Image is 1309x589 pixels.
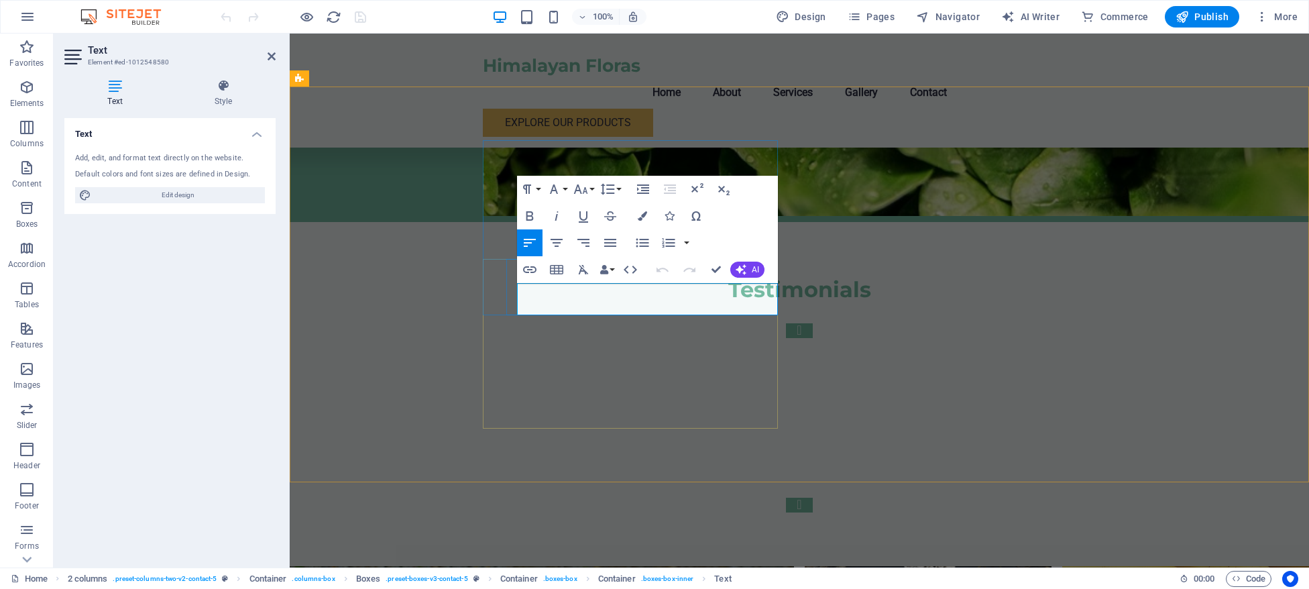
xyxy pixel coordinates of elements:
span: . preset-columns-two-v2-contact-5 [113,571,217,587]
p: Footer [15,500,39,511]
p: Slider [17,420,38,431]
button: Bold (Ctrl+B) [517,203,543,229]
a: Click to cancel selection. Double-click to open Pages [11,571,48,587]
p: Features [11,339,43,350]
button: Special Characters [683,203,709,229]
button: Underline (Ctrl+U) [571,203,596,229]
div: Design (Ctrl+Alt+Y) [771,6,832,28]
button: Publish [1165,6,1239,28]
span: Click to select. Double-click to edit [249,571,287,587]
p: Content [12,178,42,189]
button: Ordered List [656,229,681,256]
span: Click to select. Double-click to edit [356,571,380,587]
h2: Text [88,44,276,56]
h6: 100% [592,9,614,25]
p: Columns [10,138,44,149]
p: Header [13,460,40,471]
div: Add, edit, and format text directly on the website. [75,153,265,164]
button: reload [325,9,341,25]
button: Decrease Indent [657,176,683,203]
p: Elements [10,98,44,109]
button: Code [1226,571,1271,587]
button: Clear Formatting [571,256,596,283]
button: Strikethrough [597,203,623,229]
p: Accordion [8,259,46,270]
p: Favorites [9,58,44,68]
img: Editor Logo [77,9,178,25]
i: This element is a customizable preset [473,575,479,582]
button: Align Left [517,229,543,256]
span: Code [1232,571,1265,587]
button: Undo (Ctrl+Z) [650,256,675,283]
i: Reload page [326,9,341,25]
i: This element is a customizable preset [222,575,228,582]
button: Increase Indent [630,176,656,203]
button: Insert Table [544,256,569,283]
button: Align Right [571,229,596,256]
span: Pages [848,10,895,23]
span: More [1255,10,1298,23]
button: Edit design [75,187,265,203]
span: . columns-box [292,571,335,587]
span: Publish [1176,10,1229,23]
button: Superscript [684,176,709,203]
span: Edit design [95,187,261,203]
span: . boxes-box-inner [641,571,694,587]
button: Font Size [571,176,596,203]
h4: Style [171,79,276,107]
button: Design [771,6,832,28]
button: AI Writer [996,6,1065,28]
p: Forms [15,541,39,551]
button: Unordered List [630,229,655,256]
button: 100% [572,9,620,25]
button: More [1250,6,1303,28]
button: Insert Link [517,256,543,283]
button: Usercentrics [1282,571,1298,587]
div: Default colors and font sizes are defined in Design. [75,169,265,180]
button: Line Height [597,176,623,203]
span: : [1203,574,1205,584]
span: AI [752,266,759,274]
span: Click to select. Double-click to edit [598,571,636,587]
button: Font Family [544,176,569,203]
i: On resize automatically adjust zoom level to fit chosen device. [627,11,639,23]
h6: Session time [1180,571,1215,587]
button: HTML [618,256,643,283]
p: Boxes [16,219,38,229]
span: Design [776,10,826,23]
span: AI Writer [1001,10,1060,23]
span: . boxes-box [543,571,577,587]
button: AI [730,262,764,278]
span: . preset-boxes-v3-contact-5 [386,571,467,587]
button: Ordered List [681,229,692,256]
button: Align Center [544,229,569,256]
h4: Text [64,118,276,142]
button: Data Bindings [597,256,616,283]
p: Tables [15,299,39,310]
span: Click to select. Double-click to edit [500,571,538,587]
button: Redo (Ctrl+Shift+Z) [677,256,702,283]
button: Align Justify [597,229,623,256]
h3: Element #ed-1012548580 [88,56,249,68]
button: Subscript [711,176,736,203]
span: Commerce [1081,10,1149,23]
button: Paragraph Format [517,176,543,203]
button: Commerce [1076,6,1154,28]
button: Navigator [911,6,985,28]
button: Icons [657,203,682,229]
button: Colors [630,203,655,229]
button: Italic (Ctrl+I) [544,203,569,229]
button: Click here to leave preview mode and continue editing [298,9,315,25]
p: Images [13,380,41,390]
span: Click to select. Double-click to edit [714,571,731,587]
span: Navigator [916,10,980,23]
h4: Text [64,79,171,107]
span: Click to select. Double-click to edit [68,571,108,587]
nav: breadcrumb [68,571,732,587]
button: Confirm (Ctrl+⏎) [703,256,729,283]
button: Pages [842,6,900,28]
span: 00 00 [1194,571,1214,587]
